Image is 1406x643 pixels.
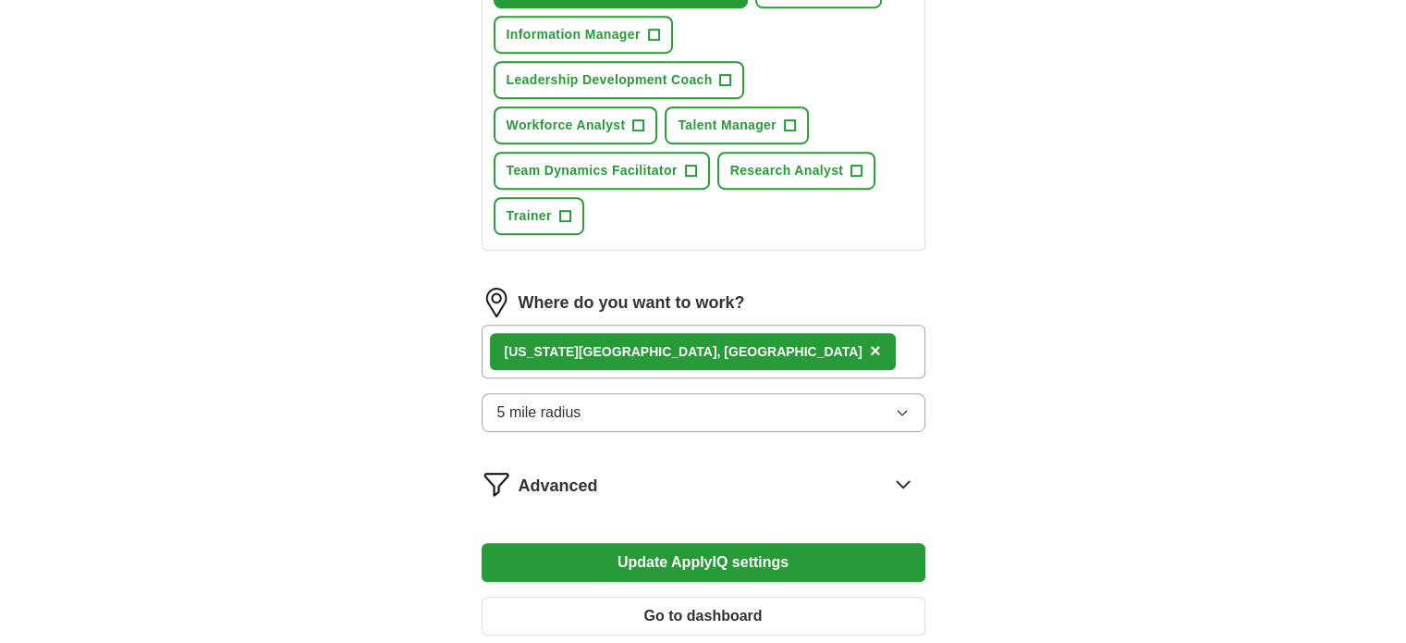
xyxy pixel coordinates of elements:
[717,152,876,190] button: Research Analyst
[870,340,881,361] span: ×
[497,402,581,424] span: 5 mile radius
[482,597,925,636] button: Go to dashboard
[665,106,809,144] button: Talent Manager
[870,338,881,365] button: ×
[507,25,641,44] span: Information Manager
[519,291,745,315] label: Where do you want to work?
[507,70,713,90] span: Leadership Development Coach
[507,161,678,180] span: Team Dynamics Facilitator
[494,152,710,190] button: Team Dynamics Facilitator
[507,116,626,135] span: Workforce Analyst
[482,288,511,317] img: location.png
[730,161,844,180] span: Research Analyst
[505,342,862,362] div: [US_STATE][GEOGRAPHIC_DATA], [GEOGRAPHIC_DATA]
[494,16,673,54] button: Information Manager
[519,474,598,499] span: Advanced
[507,206,552,226] span: Trainer
[482,543,925,582] button: Update ApplyIQ settings
[482,469,511,499] img: filter
[494,106,658,144] button: Workforce Analyst
[494,197,584,235] button: Trainer
[494,61,745,99] button: Leadership Development Coach
[482,393,925,432] button: 5 mile radius
[678,116,776,135] span: Talent Manager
